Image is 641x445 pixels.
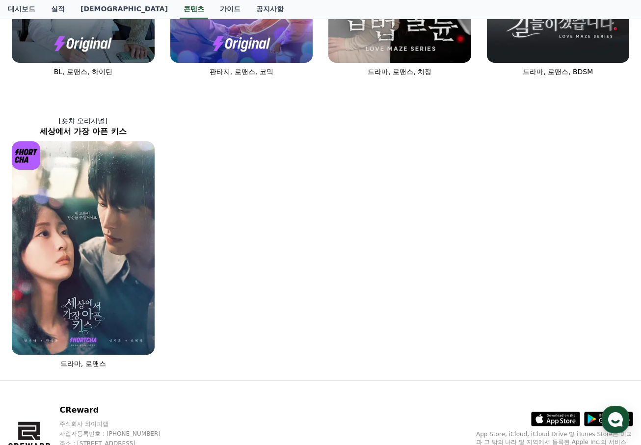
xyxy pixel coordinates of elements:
span: 판타지, 로맨스, 코믹 [210,68,273,76]
p: 사업자등록번호 : [PHONE_NUMBER] [59,430,179,438]
a: 대화 [65,311,127,336]
p: CReward [59,404,179,416]
span: BL, 로맨스, 하이틴 [54,68,112,76]
a: 홈 [3,311,65,336]
a: [숏챠 오리지널] 세상에서 가장 아픈 키스 세상에서 가장 아픈 키스 [object Object] Logo 드라마, 로맨스 [4,108,162,377]
span: 홈 [31,326,37,334]
p: [숏챠 오리지널] [4,116,162,126]
span: 대화 [90,326,102,334]
span: 드라마, 로맨스 [60,360,106,367]
img: 세상에서 가장 아픈 키스 [12,141,155,355]
a: 설정 [127,311,188,336]
span: 설정 [152,326,163,334]
p: 주식회사 와이피랩 [59,420,179,428]
img: [object Object] Logo [12,141,40,170]
h2: 세상에서 가장 아픈 키스 [4,126,162,137]
span: 드라마, 로맨스, 치정 [368,68,431,76]
span: 드라마, 로맨스, BDSM [523,68,593,76]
